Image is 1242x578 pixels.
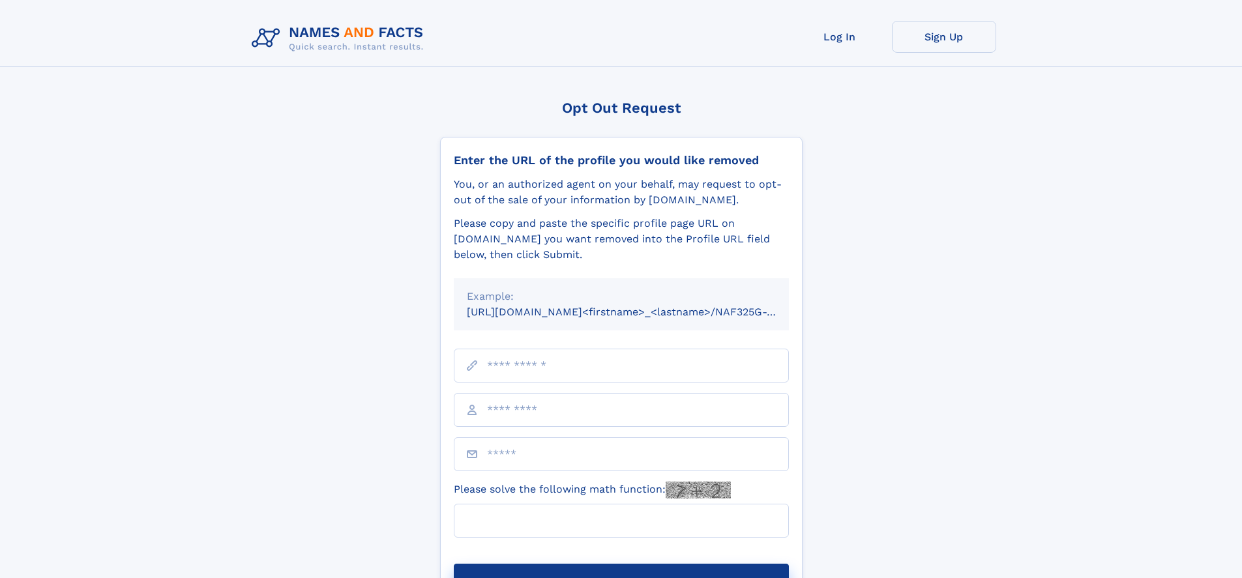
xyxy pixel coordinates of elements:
[892,21,996,53] a: Sign Up
[440,100,803,116] div: Opt Out Request
[246,21,434,56] img: Logo Names and Facts
[454,216,789,263] div: Please copy and paste the specific profile page URL on [DOMAIN_NAME] you want removed into the Pr...
[454,482,731,499] label: Please solve the following math function:
[788,21,892,53] a: Log In
[467,306,814,318] small: [URL][DOMAIN_NAME]<firstname>_<lastname>/NAF325G-xxxxxxxx
[454,153,789,167] div: Enter the URL of the profile you would like removed
[454,177,789,208] div: You, or an authorized agent on your behalf, may request to opt-out of the sale of your informatio...
[467,289,776,304] div: Example:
